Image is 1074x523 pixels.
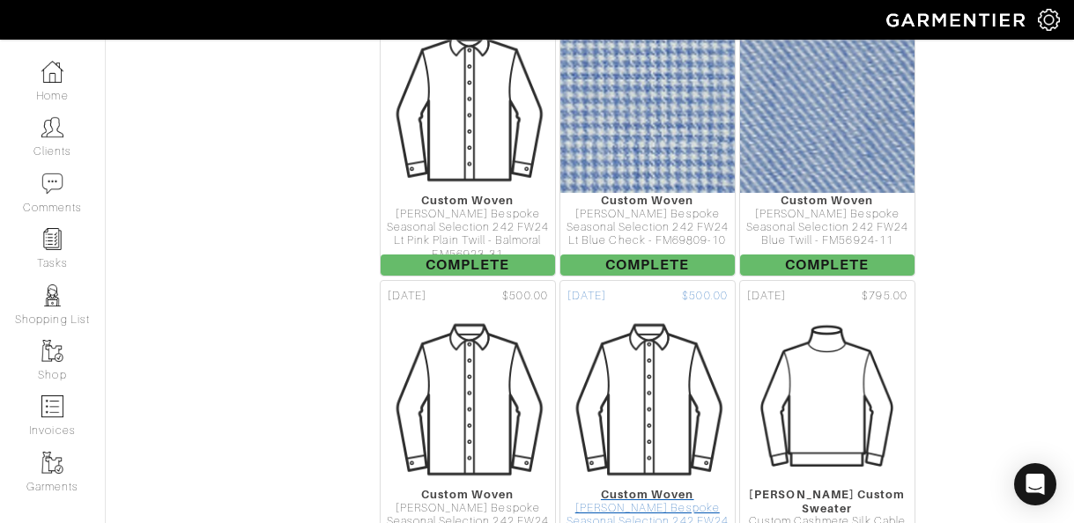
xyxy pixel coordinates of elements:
span: Complete [740,254,915,276]
img: FHH5HhEDuMwyjQF3a7otXzQ7.jpg [342,18,953,194]
img: dashboard-icon-dbcd8f5a0b271acd01030246c82b418ddd0df26cd7fceb0bd07c9910d44c42f6.png [41,61,63,83]
img: clients-icon-6bae9207a08558b7cb47a8932f037763ab4055f8c8b6bfacd5dc20c3e0201464.png [41,116,63,138]
img: stylists-icon-eb353228a002819b7ec25b43dbf5f0378dd9e0616d9560372ff212230b889e62.png [41,284,63,306]
img: garments-icon-b7da505a4dc4fd61783c78ac3ca0ef83fa9d6f193b1c9dc38574b1d14d53ca28.png [41,340,63,362]
span: [DATE] [747,288,786,305]
div: Blue Twill - FM56924-11 [740,234,915,247]
span: [DATE] [567,288,606,305]
span: $795.00 [862,288,907,305]
div: Lt Pink Plain Twill - Balmoral FM56923-31 [381,234,555,261]
img: reminder-icon-8004d30b9f0a5d33ae49ab947aed9ed385cf756f9e5892f1edd6e32f2345188e.png [41,228,63,250]
img: Mens_Woven-3af304f0b202ec9cb0a26b9503a50981a6fda5c95ab5ec1cadae0dbe11e5085a.png [382,312,553,488]
div: Custom Woven [560,488,735,501]
img: Mens_Sweater-38fd584068f1572186aaa2f822eef8f8f652cf583db60d4a4c86e2438dddf276.png [739,312,915,488]
img: Mens_Woven-3af304f0b202ec9cb0a26b9503a50981a6fda5c95ab5ec1cadae0dbe11e5085a.png [562,312,733,488]
span: [DATE] [388,288,426,305]
img: garments-icon-b7da505a4dc4fd61783c78ac3ca0ef83fa9d6f193b1c9dc38574b1d14d53ca28.png [41,452,63,474]
div: [PERSON_NAME] Custom Sweater [740,488,915,515]
div: [PERSON_NAME] Bespoke Seasonal Selection 242 FW24 [560,208,735,235]
img: garmentier-logo-header-white-b43fb05a5012e4ada735d5af1a66efaba907eab6374d6393d1fbf88cb4ef424d.png [878,4,1038,35]
span: Complete [560,254,735,276]
div: Custom Woven [381,488,555,501]
img: gear-icon-white-bd11855cb880d31180b6d7d6211b90ccbf57a29d726f0c71d8c61bd08dd39cc2.png [1038,9,1060,31]
img: comment-icon-a0a6a9ef722e966f86d9cbdc48e553b5cf19dbc54f86b18d962a5391bc8f6eb6.png [41,173,63,195]
div: Open Intercom Messenger [1014,463,1056,505]
div: Custom Woven [560,194,735,207]
span: $500.00 [502,288,547,305]
div: Custom Woven [381,194,555,207]
div: [PERSON_NAME] Bespoke Seasonal Selection 242 FW24 [740,208,915,235]
div: Lt Blue Check - FM69809-10 [560,234,735,247]
img: orders-icon-0abe47150d42831381b5fb84f609e132dff9fe21cb692f30cb5eec754e2cba89.png [41,395,63,417]
div: [PERSON_NAME] Bespoke Seasonal Selection 242 FW24 [381,208,555,235]
span: $500.00 [682,288,727,305]
div: Custom Woven [740,194,915,207]
img: Mens_Woven-3af304f0b202ec9cb0a26b9503a50981a6fda5c95ab5ec1cadae0dbe11e5085a.png [382,18,553,194]
span: Complete [381,254,555,276]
